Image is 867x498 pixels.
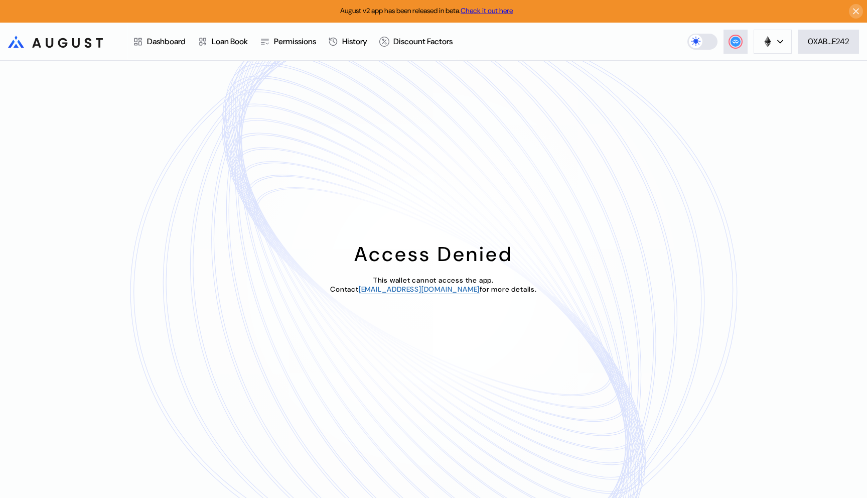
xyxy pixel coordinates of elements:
[393,36,453,47] div: Discount Factors
[254,23,322,60] a: Permissions
[212,36,248,47] div: Loan Book
[127,23,192,60] a: Dashboard
[461,6,513,15] a: Check it out here
[322,23,373,60] a: History
[373,23,459,60] a: Discount Factors
[808,36,849,47] div: 0XAB...E242
[754,30,792,54] button: chain logo
[354,241,513,267] div: Access Denied
[192,23,254,60] a: Loan Book
[342,36,367,47] div: History
[340,6,513,15] span: August v2 app has been released in beta.
[798,30,859,54] button: 0XAB...E242
[330,276,537,294] span: This wallet cannot access the app. Contact for more details.
[762,36,773,47] img: chain logo
[147,36,186,47] div: Dashboard
[359,285,480,294] a: [EMAIL_ADDRESS][DOMAIN_NAME]
[274,36,316,47] div: Permissions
